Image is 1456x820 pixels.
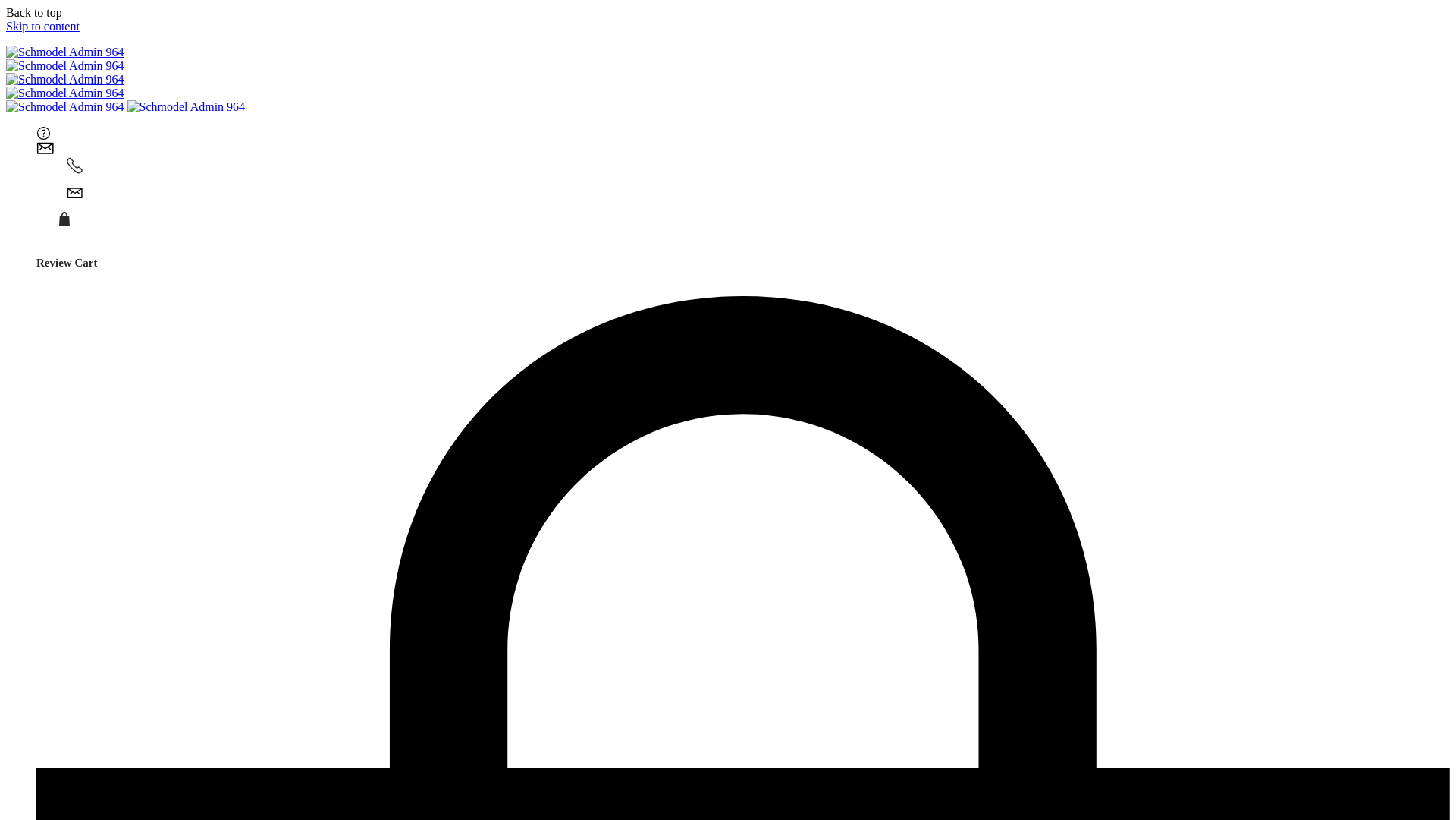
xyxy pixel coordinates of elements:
[6,20,80,33] a: Skip to content
[222,200,249,211] span: Copied
[6,59,124,73] img: Schmodel Admin 964
[127,100,246,114] img: Schmodel Admin 964
[36,219,41,229] span: £
[6,46,124,59] img: Schmodel Admin 964
[67,173,146,184] span: [PHONE_NUMBER]
[36,219,57,229] bdi: 0.00
[36,257,1450,270] h6: Review Cart
[67,184,1450,211] a: [EMAIL_ADDRESS][DOMAIN_NAME]
[6,87,124,100] img: Schmodel Admin 964
[6,100,124,114] img: Schmodel Admin 964
[6,73,124,87] img: Schmodel Admin 964
[6,46,1450,114] a: Schmodel Admin 964 Schmodel Admin 964 Schmodel Admin 964 Schmodel Admin 964 Schmodel Admin 964 Sc...
[36,219,57,229] a: £0.00
[6,6,62,19] span: Back to top
[149,173,175,184] span: Copied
